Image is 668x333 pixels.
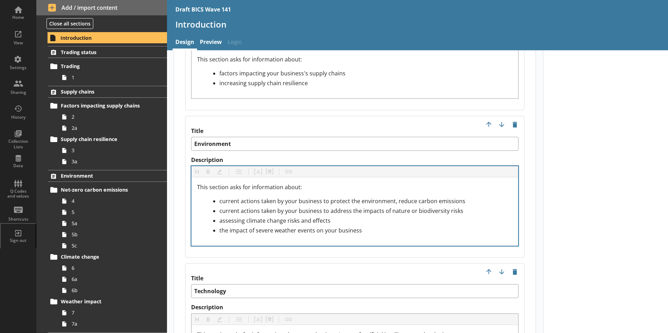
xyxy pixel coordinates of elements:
[59,318,167,330] a: 7a
[191,156,518,164] label: Description
[61,102,146,109] span: Factors impacting supply chains
[72,198,149,204] span: 4
[197,55,513,87] div: Description
[72,242,149,249] span: 5c
[48,134,167,145] a: Supply chain resilience
[191,127,518,135] label: Title
[72,320,149,327] span: 7a
[175,6,231,13] div: Draft BICS Wave 141
[51,251,167,296] li: Climate change66a6b
[48,61,167,72] a: Trading
[59,207,167,218] a: 5
[48,184,167,195] a: Net-zero carbon emissions
[61,172,146,179] span: Environment
[61,298,146,305] span: Weather impact
[46,18,93,29] button: Close all sections
[173,35,197,50] a: Design
[59,285,167,296] a: 6b
[219,207,463,215] span: current actions taken by your business to address the impacts of nature or biodiversity risks
[72,209,149,215] span: 5
[59,111,167,123] a: 2
[6,139,30,149] div: Collection Lists
[219,69,346,77] span: factors impacting your business's supply chains
[48,86,167,98] a: Supply chains
[59,123,167,134] a: 2a
[72,113,149,120] span: 2
[59,262,167,274] a: 6
[59,145,167,156] a: 3
[61,136,146,142] span: Supply chain resilience
[6,65,30,71] div: Settings
[197,183,302,191] span: This section asks for information about:
[72,265,149,271] span: 6
[6,114,30,120] div: History
[36,46,167,83] li: Trading statusTrading1
[191,137,518,151] textarea: Environment
[225,35,245,50] span: Logic
[61,253,146,260] span: Climate change
[51,296,167,330] li: Weather impact77a
[509,266,521,277] button: Delete
[72,276,149,282] span: 6a
[36,86,167,167] li: Supply chainsFactors impacting supply chains22aSupply chain resilience33a
[48,4,155,12] span: Add / import content
[509,119,521,130] button: Delete
[48,100,167,111] a: Factors impacting supply chains
[48,170,167,182] a: Environment
[51,134,167,167] li: Supply chain resilience33a
[191,304,518,311] label: Description
[72,74,149,81] span: 1
[61,63,146,69] span: Trading
[72,220,149,227] span: 5a
[72,287,149,294] span: 6b
[72,309,149,316] span: 7
[191,284,518,298] textarea: Technology
[6,90,30,95] div: Sharing
[72,158,149,165] span: 3a
[219,217,331,224] span: assessing climate change risks and effects
[61,49,146,55] span: Trading status
[48,251,167,262] a: Climate change
[6,163,30,169] div: Data
[6,15,30,20] div: Home
[59,218,167,229] a: 5a
[191,275,518,282] label: Title
[72,125,149,131] span: 2a
[59,307,167,318] a: 7
[59,156,167,167] a: 3a
[6,40,30,46] div: View
[219,227,362,234] span: the impact of severe weather events on your business
[61,88,146,95] span: Supply chains
[59,229,167,240] a: 5b
[48,46,167,58] a: Trading status
[48,32,167,43] a: Introduction
[51,184,167,251] li: Net-zero carbon emissions455a5b5c
[61,186,146,193] span: Net-zero carbon emissions
[197,35,225,50] a: Preview
[219,197,465,205] span: current actions taken by your business to protect the environment, reduce carbon emissions
[48,296,167,307] a: Weather impact
[6,216,30,222] div: Shortcuts
[51,100,167,134] li: Factors impacting supply chains22a
[59,195,167,207] a: 4
[72,231,149,238] span: 5b
[197,183,513,235] div: Description
[59,72,167,83] a: 1
[36,170,167,330] li: EnvironmentNet-zero carbon emissions455a5b5cClimate change66a6bWeather impact77a
[60,35,146,41] span: Introduction
[51,61,167,83] li: Trading1
[59,240,167,251] a: 5c
[72,147,149,154] span: 3
[175,19,660,30] h1: Introduction
[59,274,167,285] a: 6a
[219,79,308,87] span: increasing supply chain resilience
[197,55,302,63] span: This section asks for information about:
[6,189,30,199] div: Q Codes and values
[6,238,30,243] div: Sign out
